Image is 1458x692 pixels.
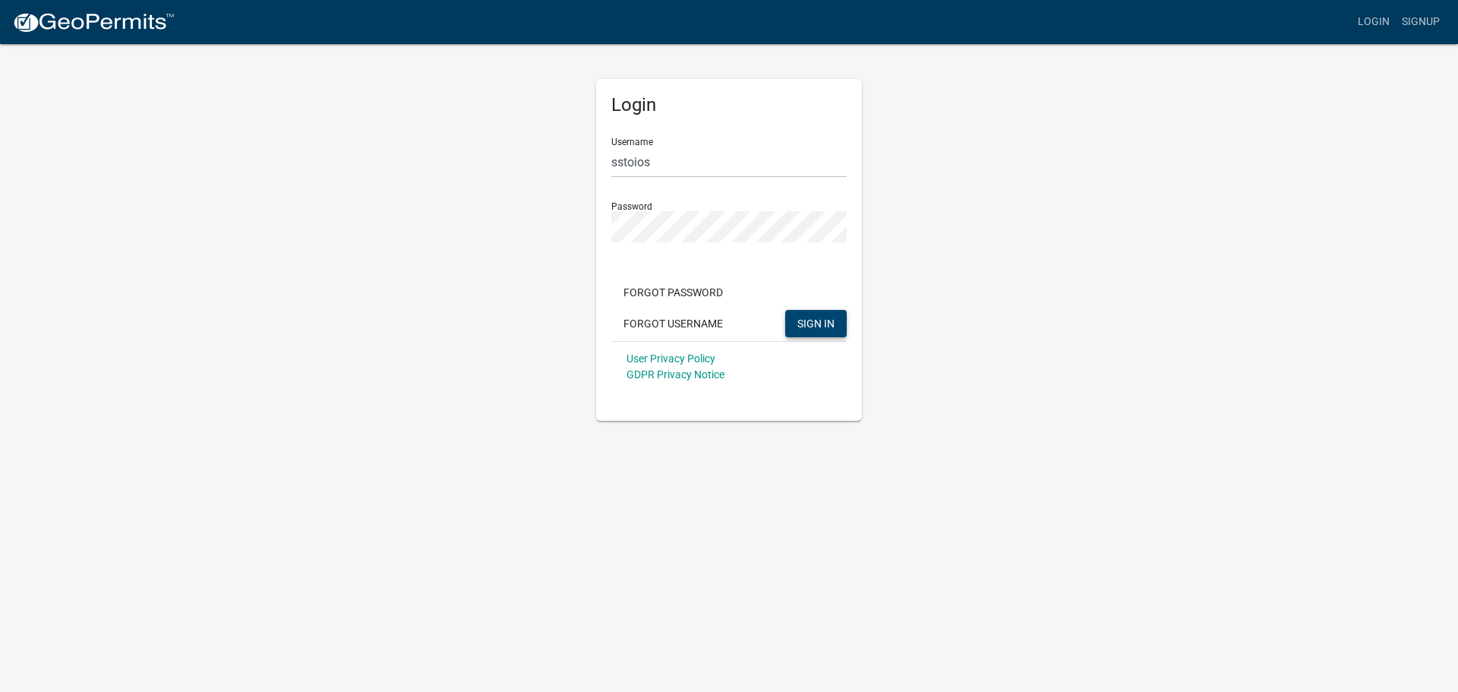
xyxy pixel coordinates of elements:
[1396,8,1446,36] a: Signup
[626,368,724,381] a: GDPR Privacy Notice
[626,352,715,365] a: User Privacy Policy
[611,310,735,337] button: Forgot Username
[1352,8,1396,36] a: Login
[785,310,847,337] button: SIGN IN
[797,317,835,329] span: SIGN IN
[611,94,847,116] h5: Login
[611,279,735,306] button: Forgot Password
